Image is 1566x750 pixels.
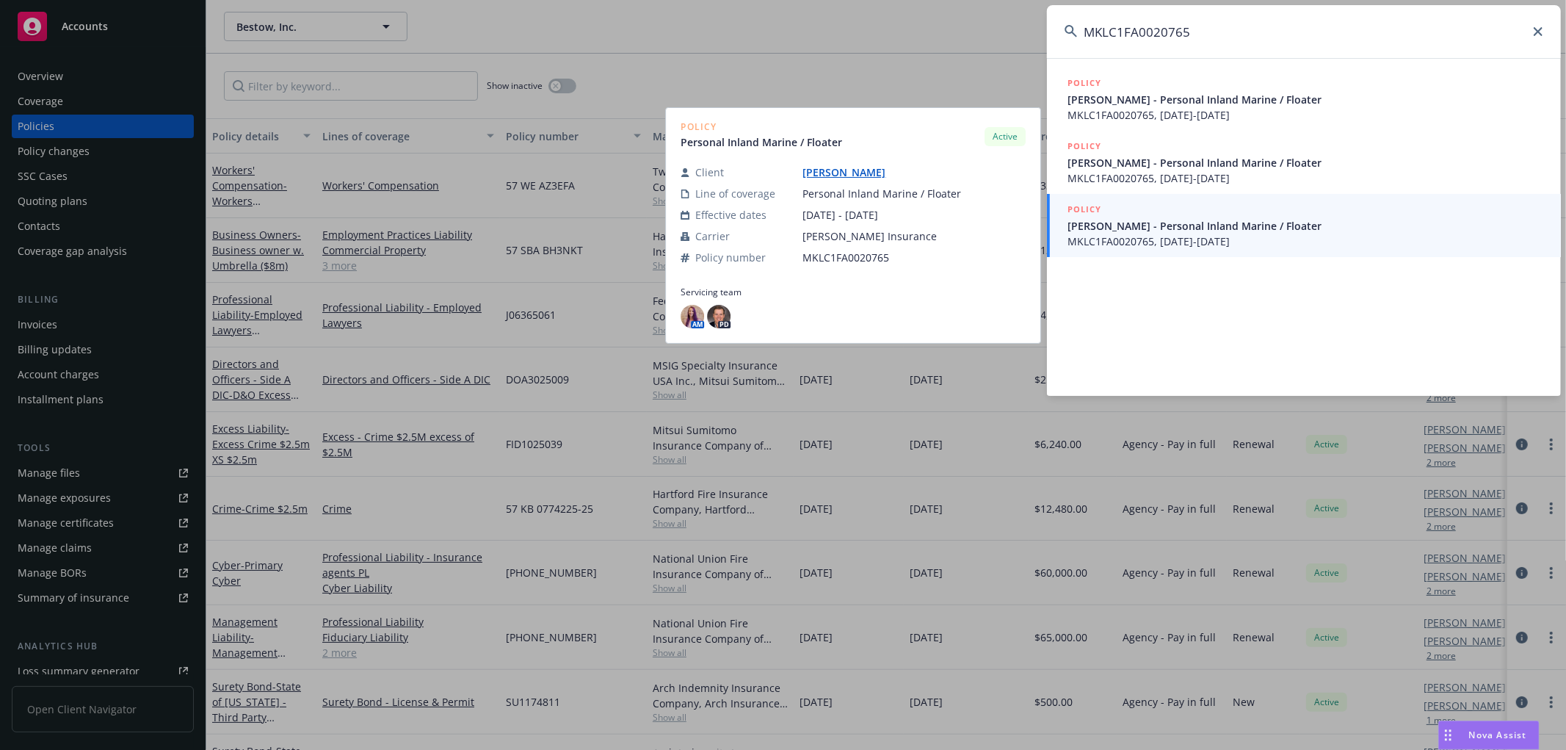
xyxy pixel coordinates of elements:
[1067,92,1543,107] span: [PERSON_NAME] - Personal Inland Marine / Floater
[1067,139,1101,154] h5: POLICY
[1438,721,1540,750] button: Nova Assist
[1469,729,1527,741] span: Nova Assist
[1047,131,1561,194] a: POLICY[PERSON_NAME] - Personal Inland Marine / FloaterMKLC1FA0020765, [DATE]-[DATE]
[1047,68,1561,131] a: POLICY[PERSON_NAME] - Personal Inland Marine / FloaterMKLC1FA0020765, [DATE]-[DATE]
[1047,5,1561,58] input: Search...
[1067,234,1543,249] span: MKLC1FA0020765, [DATE]-[DATE]
[1067,202,1101,217] h5: POLICY
[1067,170,1543,186] span: MKLC1FA0020765, [DATE]-[DATE]
[1067,107,1543,123] span: MKLC1FA0020765, [DATE]-[DATE]
[1067,218,1543,234] span: [PERSON_NAME] - Personal Inland Marine / Floater
[1439,721,1457,749] div: Drag to move
[1067,155,1543,170] span: [PERSON_NAME] - Personal Inland Marine / Floater
[1047,194,1561,257] a: POLICY[PERSON_NAME] - Personal Inland Marine / FloaterMKLC1FA0020765, [DATE]-[DATE]
[1067,76,1101,90] h5: POLICY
